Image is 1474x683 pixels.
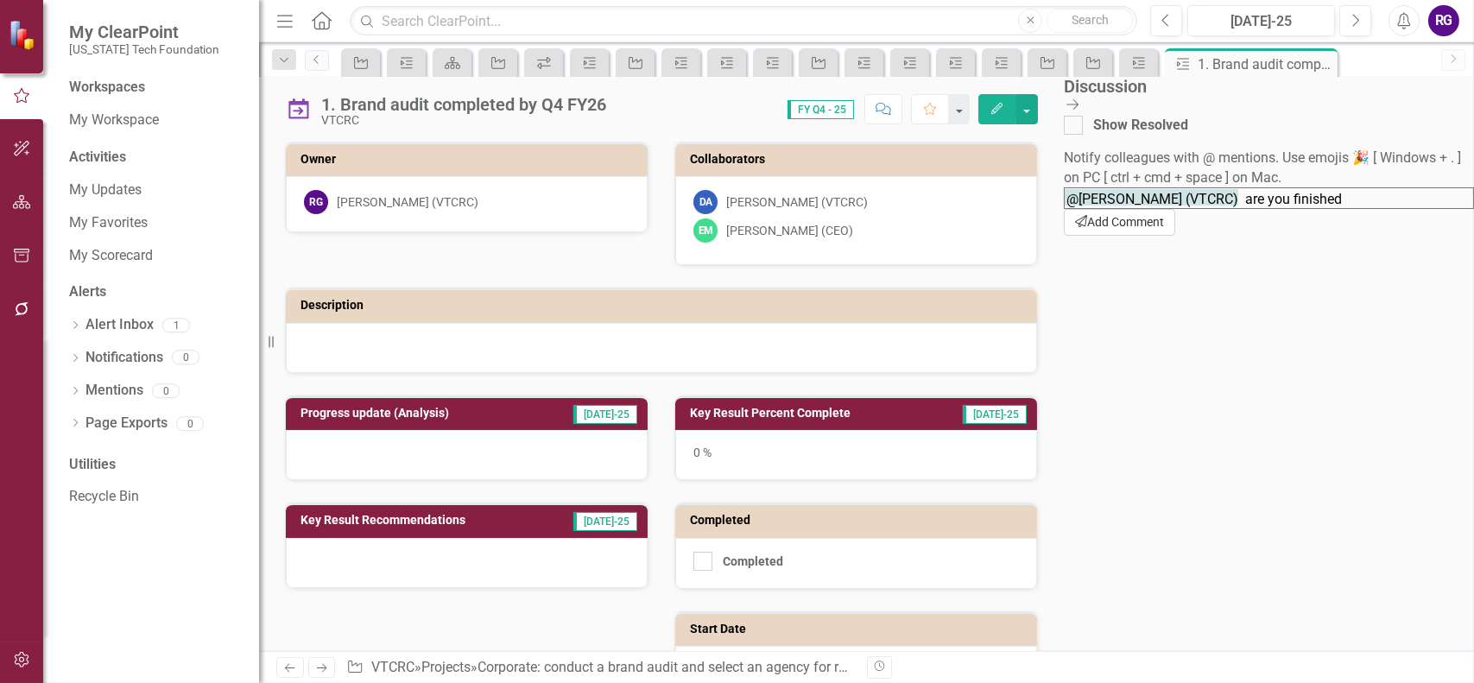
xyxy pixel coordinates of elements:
[172,351,199,365] div: 0
[69,246,242,266] a: My Scorecard
[152,383,180,398] div: 0
[371,659,414,675] a: VTCRC
[162,318,190,332] div: 1
[788,100,854,119] span: FY Q4 - 25
[573,512,637,531] span: [DATE]-25
[69,22,219,42] span: My ClearPoint
[176,416,204,431] div: 0
[69,180,242,200] a: My Updates
[478,659,944,675] a: Corporate: conduct a brand audit and select an agency for rebranding efforts
[304,190,328,214] div: RG
[9,20,39,50] img: ClearPoint Strategy
[85,414,168,433] a: Page Exports
[726,193,868,211] div: [PERSON_NAME] (VTCRC)
[69,213,242,233] a: My Favorites
[963,405,1027,424] span: [DATE]-25
[321,95,606,114] div: 1. Brand audit completed by Q4 FY26
[1428,5,1459,36] button: RG
[69,42,219,56] small: [US_STATE] Tech Foundation
[1198,54,1333,75] div: 1. Brand audit completed by Q4 FY26
[1064,209,1175,236] button: Add Comment
[85,348,163,368] a: Notifications
[573,405,637,424] span: [DATE]-25
[1193,11,1329,32] div: [DATE]-25
[1064,149,1461,186] span: Notify colleagues with @ mentions. Use emojis 🎉 [ Windows + . ] on PC [ ctrl + cmd + space ] on Mac.
[300,514,543,527] h3: Key Result Recommendations
[300,407,535,420] h3: Progress update (Analysis)
[350,6,1137,36] input: Search ClearPoint...
[285,96,313,123] img: Upcoming
[1187,5,1335,36] button: [DATE]-25
[337,193,478,211] div: [PERSON_NAME] (VTCRC)
[346,658,853,678] div: » » »
[69,111,242,130] a: My Workspace
[300,153,639,166] h3: Owner
[421,659,471,675] a: Projects
[1047,9,1133,33] button: Search
[69,455,242,475] div: Utilities
[1064,187,1474,209] textarea: @[PERSON_NAME] (VTCRC) are you finished
[693,190,718,214] div: DA
[1064,77,1465,96] div: Discussion
[85,381,143,401] a: Mentions
[69,487,242,507] a: Recycle Bin
[85,315,154,335] a: Alert Inbox
[321,114,606,127] div: VTCRC
[69,78,145,98] div: Workspaces
[726,222,853,239] div: [PERSON_NAME] (CEO)
[1093,116,1188,136] div: Show Resolved
[690,514,1028,527] h3: Completed
[675,430,1037,480] div: 0 %
[690,623,1028,636] h3: Start Date
[69,282,242,302] div: Alerts
[1072,13,1109,27] span: Search
[690,407,930,420] h3: Key Result Percent Complete
[693,218,718,243] div: EM
[690,153,1028,166] h3: Collaborators
[69,148,242,168] div: Activities
[300,299,1028,312] h3: Description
